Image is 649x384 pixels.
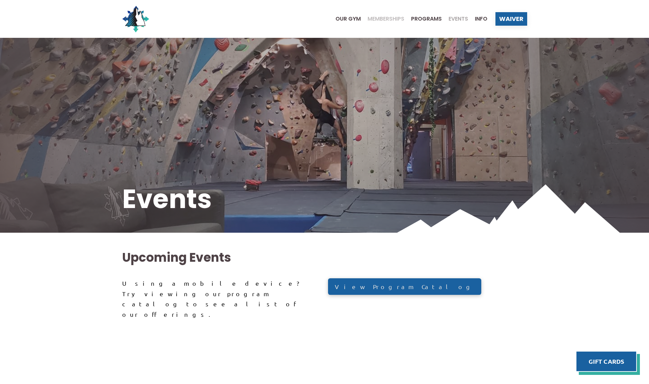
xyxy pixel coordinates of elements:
[361,16,404,22] a: Memberships
[335,284,475,290] span: View Program Catalog
[122,278,321,319] div: Using a mobile device? Try viewing our program catalog to see a list of our offerings.
[468,16,487,22] a: Info
[499,16,523,22] span: Waiver
[329,16,361,22] a: Our Gym
[449,16,468,22] span: Events
[475,16,487,22] span: Info
[495,12,527,26] a: Waiver
[442,16,468,22] a: Events
[404,16,442,22] a: Programs
[328,278,482,295] a: View Program Catalog
[368,16,404,22] span: Memberships
[122,249,527,266] h2: Upcoming Events
[122,5,149,32] img: North Wall Logo
[411,16,442,22] span: Programs
[335,16,361,22] span: Our Gym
